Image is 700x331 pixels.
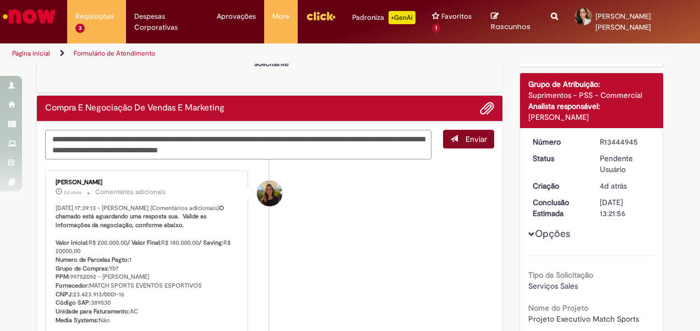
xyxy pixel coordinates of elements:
button: Adicionar anexos [480,101,494,115]
b: Media Systems: [56,316,99,324]
span: Serviços Sales [528,281,578,291]
span: Favoritos [441,11,472,22]
span: Rascunhos [491,21,531,32]
span: Requisições [75,11,114,22]
div: Analista responsável: [528,101,655,112]
time: 27/08/2025 17:39:13 [64,189,81,196]
dt: Conclusão Estimada [524,197,592,219]
dt: Criação [524,180,592,191]
div: Pendente Usuário [600,153,651,175]
a: Formulário de Atendimento [74,49,155,58]
p: +GenAi [389,11,415,24]
b: Tipo da Solicitação [528,270,593,280]
img: ServiceNow [1,5,58,27]
b: / Valor Final: [127,239,161,247]
dt: Número [524,136,592,147]
div: 25/08/2025 15:21:48 [600,180,651,191]
ul: Trilhas de página [8,43,458,64]
b: Nome do Projeto [528,303,588,313]
b: Unidade para Faturamento: [56,307,130,316]
div: R13444945 [600,136,651,147]
b: O chamado está aguardando uma resposta sua. Valide as informações da negociação, conforme abaixo.... [56,204,226,247]
b: Código SAP: [56,299,91,307]
span: 1 [432,24,440,33]
div: Padroniza [352,11,415,24]
span: Despesas Corporativas [134,11,200,33]
b: Fornecedor: [56,282,89,290]
span: 4d atrás [600,181,627,191]
b: / Saving: [199,239,223,247]
textarea: Digite sua mensagem aqui... [45,130,431,159]
a: Rascunhos [491,12,534,32]
button: Enviar [443,130,494,148]
span: Enviar [466,134,487,144]
b: CNPJ: [56,290,73,299]
b: Numero de Parcelas Pagto: [56,256,129,264]
b: PPM: [56,273,70,281]
a: Página inicial [12,49,50,58]
img: click_logo_yellow_360x200.png [306,8,336,24]
span: Aprovações [217,11,256,22]
div: Suprimentos - PSS - Commercial [528,90,655,101]
time: 25/08/2025 15:21:48 [600,181,627,191]
span: Projeto Executivo Match Sports [528,314,639,324]
dt: Status [524,153,592,164]
div: [PERSON_NAME] [528,112,655,123]
span: 2d atrás [64,189,81,196]
span: More [272,11,289,22]
div: [DATE] 13:21:56 [600,197,651,219]
div: Grupo de Atribuição: [528,79,655,90]
div: Lara Moccio Breim Solera [257,181,282,206]
b: Grupo de Compras: [56,264,109,273]
small: Comentários adicionais [95,187,166,197]
span: [PERSON_NAME] [PERSON_NAME] [595,12,651,32]
div: [PERSON_NAME] [56,179,239,186]
p: [DATE] 17:39:13 - [PERSON_NAME] (Comentários adicionais) R$ 200.000,00 R$ 180.000,00 R$ 20000,00 ... [56,204,239,325]
h2: Compra E Negociação De Vendas E Marketing Histórico de tíquete [45,103,225,113]
span: 3 [75,24,85,33]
